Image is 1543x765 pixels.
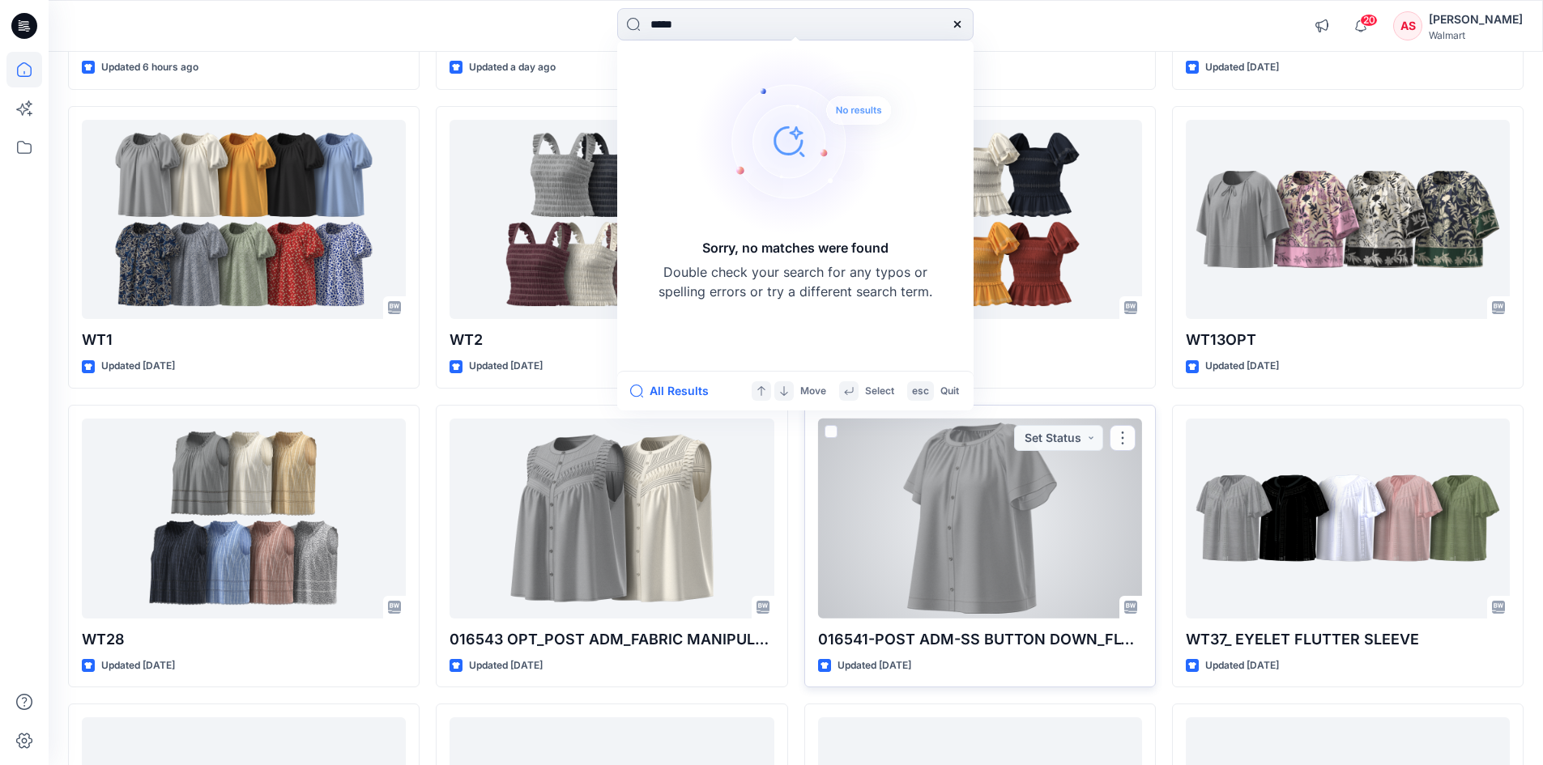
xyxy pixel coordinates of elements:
[630,381,719,401] button: All Results
[1205,59,1279,76] p: Updated [DATE]
[450,329,774,351] p: WT2
[1186,329,1510,351] p: WT13OPT
[82,120,406,320] a: WT1
[101,358,175,375] p: Updated [DATE]
[1205,657,1279,674] p: Updated [DATE]
[1186,419,1510,618] a: WT37_ EYELET FLUTTER SLEEVE
[82,628,406,651] p: WT28
[101,657,175,674] p: Updated [DATE]
[658,262,933,301] p: Double check your search for any typos or spelling errors or try a different search term.
[838,657,911,674] p: Updated [DATE]
[1393,11,1422,40] div: AS
[450,628,774,651] p: 016543 OPT_POST ADM_FABRIC MANIPULATED SHELL
[101,59,198,76] p: Updated 6 hours ago
[1186,120,1510,320] a: WT13OPT
[865,383,894,400] p: Select
[450,120,774,320] a: WT2
[818,329,1142,351] p: WT24
[1186,628,1510,651] p: WT37_ EYELET FLUTTER SLEEVE
[818,628,1142,651] p: 016541-POST ADM-SS BUTTON DOWN_FLT012
[1429,29,1523,41] div: Walmart
[818,419,1142,618] a: 016541-POST ADM-SS BUTTON DOWN_FLT012
[1205,358,1279,375] p: Updated [DATE]
[1429,10,1523,29] div: [PERSON_NAME]
[469,358,543,375] p: Updated [DATE]
[800,383,826,400] p: Move
[469,657,543,674] p: Updated [DATE]
[702,238,889,257] h5: Sorry, no matches were found
[818,120,1142,320] a: WT24
[450,419,774,618] a: 016543 OPT_POST ADM_FABRIC MANIPULATED SHELL
[1360,14,1378,27] span: 20
[912,383,929,400] p: esc
[695,44,922,238] img: Sorry, no matches were found
[940,383,959,400] p: Quit
[469,59,556,76] p: Updated a day ago
[82,419,406,618] a: WT28
[82,329,406,351] p: WT1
